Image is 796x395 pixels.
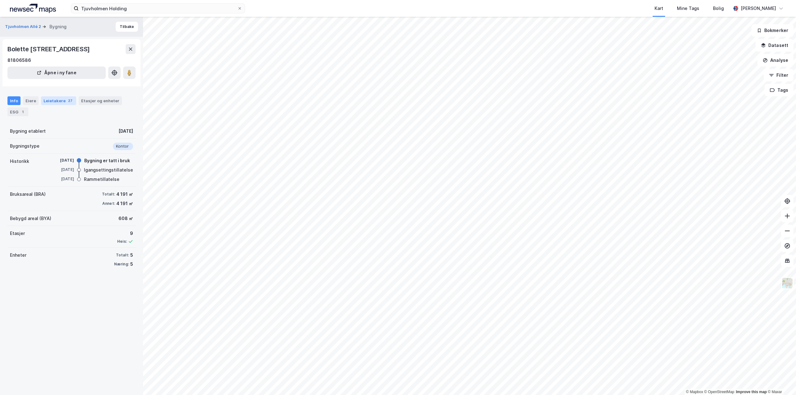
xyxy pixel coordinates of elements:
div: Totalt: [116,253,129,258]
div: [DATE] [118,127,133,135]
div: Eiere [23,96,39,105]
div: 5 [130,260,133,268]
div: Annet: [102,201,115,206]
div: Bolig [713,5,724,12]
button: Bokmerker [752,24,794,37]
div: Etasjer og enheter [81,98,119,103]
div: Bygningstype [10,142,39,150]
div: Bruksareal (BRA) [10,191,46,198]
a: Mapbox [686,390,703,394]
div: Info [7,96,21,105]
div: 4 191 ㎡ [116,200,133,207]
div: [DATE] [49,158,74,163]
div: Rammetillatelse [84,176,119,183]
div: Bebygd areal (BYA) [10,215,51,222]
iframe: Chat Widget [765,365,796,395]
div: [DATE] [49,176,74,182]
img: Z [781,277,793,289]
div: 9 [117,230,133,237]
button: Åpne i ny fane [7,67,106,79]
div: [DATE] [49,167,74,172]
div: Historikk [10,158,29,165]
img: logo.a4113a55bc3d86da70a041830d287a7e.svg [10,4,56,13]
div: Bygning etablert [10,127,46,135]
button: Tjuvholmen Allé 2 [5,24,42,30]
div: Næring: [114,262,129,267]
div: Totalt: [102,192,115,197]
div: Bygning er tatt i bruk [84,157,130,164]
div: 1 [20,109,26,115]
button: Tags [765,84,794,96]
div: Bygning [49,23,67,30]
div: Etasjer [10,230,25,237]
input: Søk på adresse, matrikkel, gårdeiere, leietakere eller personer [79,4,237,13]
button: Tilbake [116,22,138,32]
div: [PERSON_NAME] [741,5,776,12]
div: 5 [130,251,133,259]
div: Heis: [117,239,127,244]
div: 27 [67,98,74,104]
a: OpenStreetMap [704,390,734,394]
div: Bolette [STREET_ADDRESS] [7,44,91,54]
button: Filter [764,69,794,81]
div: 81806586 [7,57,31,64]
div: ESG [7,108,28,116]
div: Igangsettingstillatelse [84,166,133,174]
div: Leietakere [41,96,76,105]
div: 4 191 ㎡ [116,191,133,198]
div: Kontrollprogram for chat [765,365,796,395]
div: Enheter [10,251,26,259]
div: 608 ㎡ [118,215,133,222]
div: Kart [655,5,663,12]
button: Analyse [757,54,794,67]
a: Improve this map [736,390,767,394]
button: Datasett [756,39,794,52]
div: Mine Tags [677,5,699,12]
